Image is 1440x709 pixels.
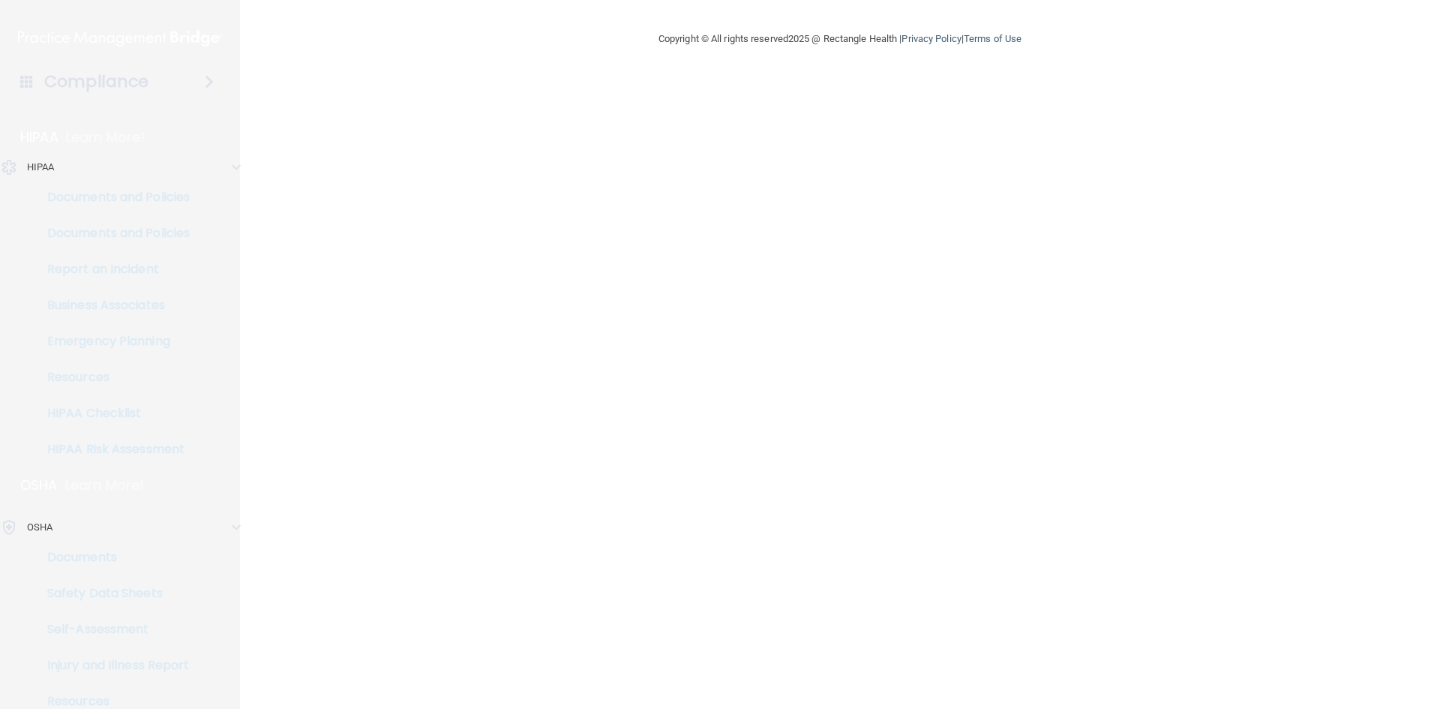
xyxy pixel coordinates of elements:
[10,226,214,241] p: Documents and Policies
[10,298,214,313] p: Business Associates
[10,550,214,565] p: Documents
[10,442,214,457] p: HIPAA Risk Assessment
[44,71,148,92] h4: Compliance
[27,518,52,536] p: OSHA
[566,15,1114,63] div: Copyright © All rights reserved 2025 @ Rectangle Health | |
[10,262,214,277] p: Report an Incident
[10,334,214,349] p: Emergency Planning
[66,128,145,146] p: Learn More!
[964,33,1021,44] a: Terms of Use
[10,694,214,709] p: Resources
[65,476,145,494] p: Learn More!
[10,586,214,601] p: Safety Data Sheets
[10,658,214,673] p: Injury and Illness Report
[20,128,58,146] p: HIPAA
[10,370,214,385] p: Resources
[27,158,55,176] p: HIPAA
[18,23,222,53] img: PMB logo
[901,33,961,44] a: Privacy Policy
[10,406,214,421] p: HIPAA Checklist
[10,190,214,205] p: Documents and Policies
[10,622,214,637] p: Self-Assessment
[20,476,58,494] p: OSHA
